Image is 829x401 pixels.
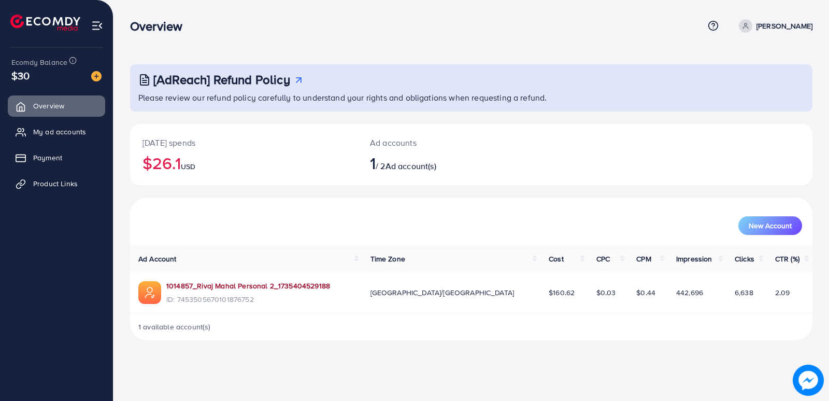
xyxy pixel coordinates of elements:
span: $160.62 [549,287,575,298]
h3: Overview [130,19,191,34]
p: Ad accounts [370,136,516,149]
p: [PERSON_NAME] [756,20,812,32]
a: [PERSON_NAME] [735,19,812,33]
span: $0.44 [636,287,655,298]
span: Ad Account [138,254,177,264]
span: 442,696 [676,287,703,298]
span: Impression [676,254,712,264]
span: 1 available account(s) [138,322,211,332]
span: CPM [636,254,651,264]
span: Clicks [735,254,754,264]
span: My ad accounts [33,127,86,137]
a: Overview [8,95,105,116]
span: Payment [33,153,62,163]
img: image [793,365,824,396]
img: menu [91,20,103,32]
span: Product Links [33,178,78,189]
button: New Account [738,216,802,235]
span: 2.09 [775,287,790,298]
a: Product Links [8,173,105,194]
a: 1014857_Rivaj Mahal Personal 2_1735404529188 [166,281,330,291]
span: $30 [11,68,30,83]
h2: / 2 [370,153,516,173]
span: [GEOGRAPHIC_DATA]/[GEOGRAPHIC_DATA] [370,287,514,298]
img: ic-ads-acc.e4c84228.svg [138,281,161,304]
h2: $26.1 [142,153,345,173]
img: logo [10,15,80,31]
span: 6,638 [735,287,753,298]
span: Overview [33,101,64,111]
span: Ecomdy Balance [11,57,67,67]
p: Please review our refund policy carefully to understand your rights and obligations when requesti... [138,91,806,104]
span: USD [181,161,195,172]
span: CPC [596,254,610,264]
span: Ad account(s) [385,160,436,172]
span: Time Zone [370,254,405,264]
span: CTR (%) [775,254,799,264]
span: $0.03 [596,287,616,298]
span: Cost [549,254,564,264]
span: 1 [370,151,376,175]
a: My ad accounts [8,121,105,142]
a: Payment [8,147,105,168]
h3: [AdReach] Refund Policy [153,72,290,87]
span: New Account [749,222,792,229]
img: image [91,71,102,81]
span: ID: 7453505670101876752 [166,294,330,305]
p: [DATE] spends [142,136,345,149]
